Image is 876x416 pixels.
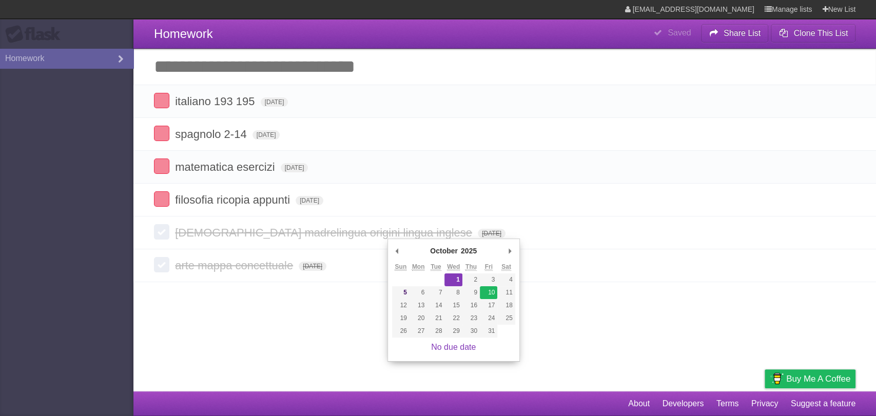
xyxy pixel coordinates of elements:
[462,325,480,338] button: 30
[175,193,293,206] span: filosofia ricopia appunti
[444,286,462,299] button: 8
[392,299,410,312] button: 12
[505,243,515,259] button: Next Month
[791,394,855,413] a: Suggest a feature
[410,325,427,338] button: 27
[5,25,67,44] div: Flask
[299,262,326,271] span: [DATE]
[444,299,462,312] button: 15
[628,394,650,413] a: About
[501,263,511,271] abbr: Saturday
[765,369,855,388] a: Buy me a coffee
[485,263,493,271] abbr: Friday
[480,273,497,286] button: 3
[281,163,308,172] span: [DATE]
[392,325,410,338] button: 26
[175,161,277,173] span: matematica esercizi
[175,95,257,108] span: italiano 193 195
[154,191,169,207] label: Done
[662,394,704,413] a: Developers
[771,24,855,43] button: Clone This List
[462,299,480,312] button: 16
[497,299,515,312] button: 18
[392,286,410,299] button: 5
[444,312,462,325] button: 22
[462,286,480,299] button: 9
[154,224,169,240] label: Done
[429,243,459,259] div: October
[410,299,427,312] button: 13
[392,312,410,325] button: 19
[175,259,296,272] span: arte mappa concettuale
[786,370,850,388] span: Buy me a coffee
[410,286,427,299] button: 6
[392,243,402,259] button: Previous Month
[431,263,441,271] abbr: Tuesday
[465,263,477,271] abbr: Thursday
[427,286,444,299] button: 7
[431,343,476,351] a: No due date
[462,312,480,325] button: 23
[296,196,323,205] span: [DATE]
[793,29,848,37] b: Clone This List
[154,159,169,174] label: Done
[462,273,480,286] button: 2
[412,263,425,271] abbr: Monday
[770,370,784,387] img: Buy me a coffee
[154,126,169,141] label: Done
[154,257,169,272] label: Done
[427,299,444,312] button: 14
[427,325,444,338] button: 28
[668,28,691,37] b: Saved
[724,29,761,37] b: Share List
[261,97,288,107] span: [DATE]
[444,325,462,338] button: 29
[497,286,515,299] button: 11
[395,263,406,271] abbr: Sunday
[497,312,515,325] button: 25
[175,226,475,239] span: [DEMOGRAPHIC_DATA] madrelingua origini lingua inglese
[410,312,427,325] button: 20
[701,24,769,43] button: Share List
[459,243,478,259] div: 2025
[716,394,739,413] a: Terms
[444,273,462,286] button: 1
[427,312,444,325] button: 21
[751,394,778,413] a: Privacy
[252,130,280,140] span: [DATE]
[154,93,169,108] label: Done
[447,263,460,271] abbr: Wednesday
[480,325,497,338] button: 31
[175,128,249,141] span: spagnolo 2-14
[497,273,515,286] button: 4
[480,286,497,299] button: 10
[478,229,505,238] span: [DATE]
[480,312,497,325] button: 24
[480,299,497,312] button: 17
[154,27,213,41] span: Homework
